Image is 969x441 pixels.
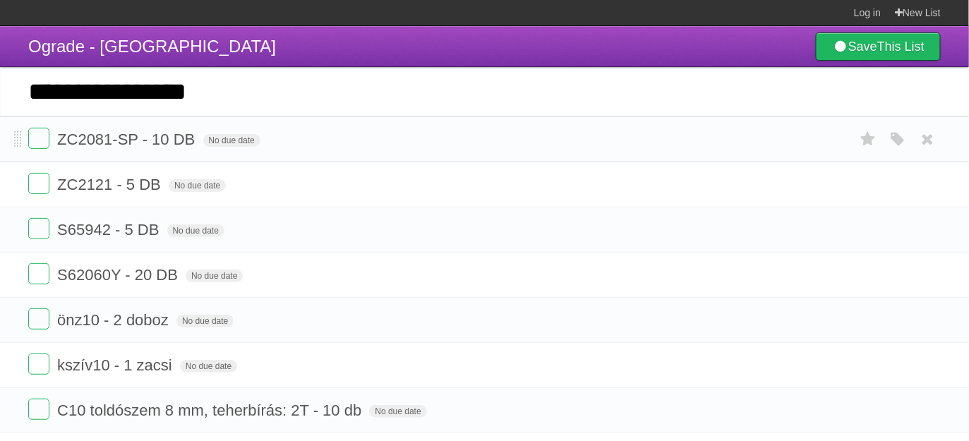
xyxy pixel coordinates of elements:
[203,134,260,147] span: No due date
[57,311,172,329] span: önz10 - 2 doboz
[169,179,226,192] span: No due date
[28,308,49,330] label: Done
[28,37,276,56] span: Ograde - [GEOGRAPHIC_DATA]
[57,176,164,193] span: ZC2121 - 5 DB
[369,405,426,418] span: No due date
[180,360,237,373] span: No due date
[57,131,198,148] span: ZC2081-SP - 10 DB
[28,263,49,284] label: Done
[57,221,162,238] span: S65942 - 5 DB
[28,173,49,194] label: Done
[28,354,49,375] label: Done
[57,401,365,419] span: C10 toldószem 8 mm, teherbírás: 2T - 10 db
[57,266,181,284] span: S62060Y - 20 DB
[57,356,176,374] span: kszív10 - 1 zacsi
[186,270,243,282] span: No due date
[28,218,49,239] label: Done
[28,399,49,420] label: Done
[816,32,941,61] a: SaveThis List
[28,128,49,149] label: Done
[855,128,881,151] label: Star task
[176,315,234,327] span: No due date
[167,224,224,237] span: No due date
[877,40,925,54] b: This List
